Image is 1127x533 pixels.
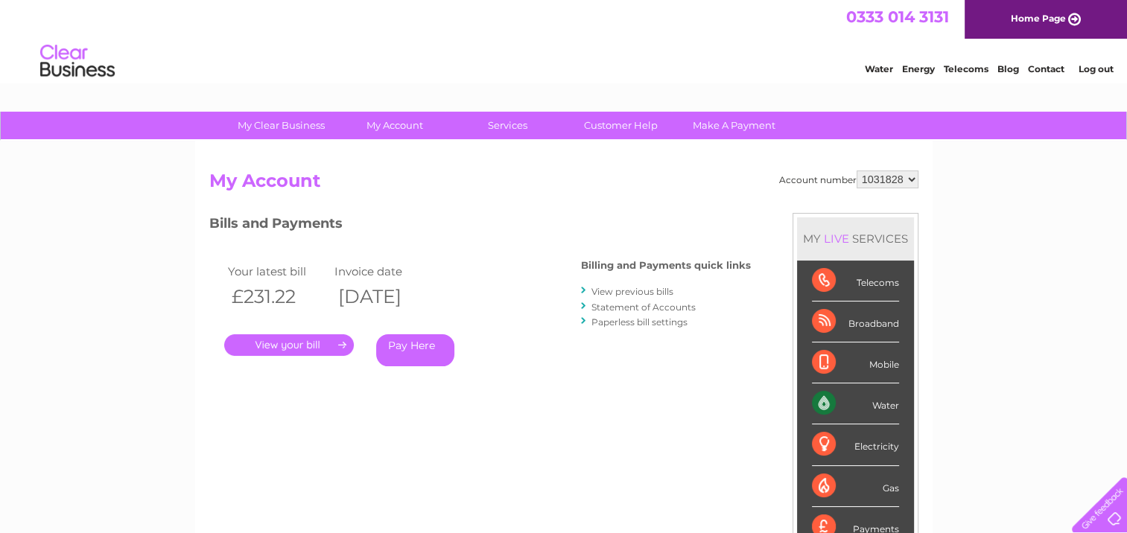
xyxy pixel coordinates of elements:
div: Broadband [812,301,899,342]
div: Account number [779,170,918,188]
a: My Clear Business [220,112,343,139]
a: Statement of Accounts [591,301,696,313]
div: Mobile [812,342,899,383]
h4: Billing and Payments quick links [581,260,751,271]
a: Services [446,112,569,139]
th: [DATE] [331,281,438,312]
h2: My Account [209,170,918,199]
a: Paperless bill settings [591,316,688,328]
h3: Bills and Payments [209,213,751,239]
a: Pay Here [376,334,454,366]
a: . [224,334,354,356]
a: 0333 014 3131 [846,7,949,26]
a: Water [865,63,893,74]
div: Gas [812,466,899,507]
div: LIVE [821,232,852,246]
div: Telecoms [812,261,899,301]
img: logo.png [39,39,115,84]
th: £231.22 [224,281,331,312]
a: Blog [997,63,1019,74]
a: Energy [902,63,935,74]
div: Electricity [812,424,899,465]
td: Invoice date [331,261,438,281]
a: View previous bills [591,286,673,297]
td: Your latest bill [224,261,331,281]
a: Customer Help [559,112,682,139]
div: Clear Business is a trading name of Verastar Limited (registered in [GEOGRAPHIC_DATA] No. 3667643... [212,8,916,72]
a: My Account [333,112,456,139]
a: Contact [1028,63,1064,74]
a: Make A Payment [673,112,796,139]
a: Log out [1078,63,1113,74]
div: MY SERVICES [797,217,914,260]
a: Telecoms [944,63,988,74]
div: Water [812,383,899,424]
